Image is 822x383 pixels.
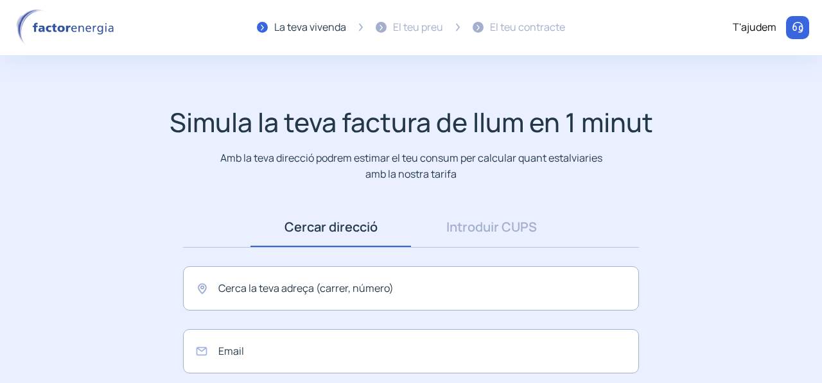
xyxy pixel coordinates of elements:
[490,19,565,36] div: El teu contracte
[13,9,122,46] img: logo factor
[733,19,776,36] div: T'ajudem
[791,21,804,34] img: llamar
[411,207,572,247] a: Introduir CUPS
[274,19,346,36] div: La teva vivenda
[218,150,605,182] p: Amb la teva direcció podrem estimar el teu consum per calcular quant estalviaries amb la nostra t...
[393,19,443,36] div: El teu preu
[170,106,653,138] h1: Simula la teva factura de llum en 1 minut
[250,207,411,247] a: Cercar direcció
